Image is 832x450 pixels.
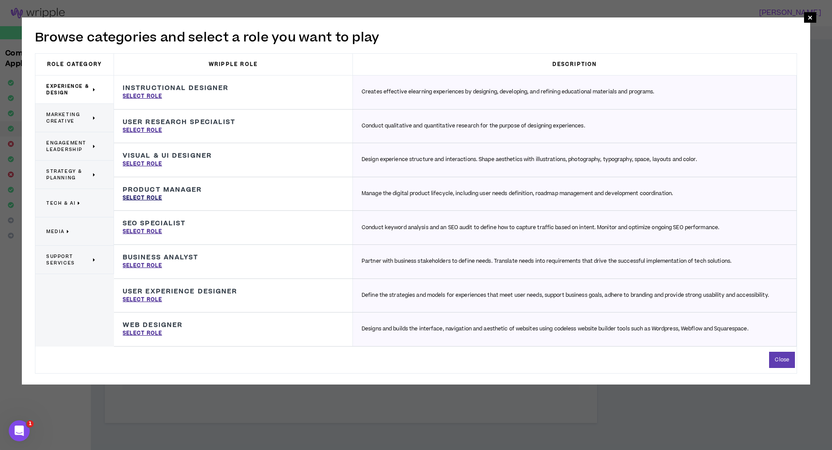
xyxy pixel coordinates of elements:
[123,288,237,295] h3: User Experience Designer
[123,194,162,202] p: Select Role
[123,93,162,100] p: Select Role
[123,262,162,270] p: Select Role
[46,200,76,206] span: Tech & AI
[123,186,202,194] h3: Product Manager
[123,118,235,126] h3: User Research Specialist
[123,127,162,134] p: Select Role
[123,228,162,236] p: Select Role
[35,54,114,75] h3: Role Category
[362,190,673,198] p: Manage the digital product lifecycle, including user needs definition, roadmap management and dev...
[769,352,795,368] button: Close
[362,156,697,164] p: Design experience structure and interactions. Shape aesthetics with illustrations, photography, t...
[123,160,162,168] p: Select Role
[46,253,91,266] span: Support Services
[123,296,162,304] p: Select Role
[808,12,813,23] span: ×
[362,325,749,333] p: Designs and builds the interface, navigation and aesthetic of websites using codeless website bui...
[362,122,585,130] p: Conduct qualitative and quantitative research for the purpose of designing experiences.
[46,228,65,235] span: Media
[123,84,228,92] h3: Instructional Designer
[123,254,199,261] h3: Business Analyst
[123,330,162,337] p: Select Role
[362,292,769,299] p: Define the strategies and models for experiences that meet user needs, support business goals, ad...
[123,152,212,160] h3: Visual & UI Designer
[123,220,186,227] h3: SEO Specialist
[46,83,91,96] span: Experience & Design
[46,140,91,153] span: Engagement Leadership
[353,54,797,75] h3: Description
[362,224,719,232] p: Conduct keyword analysis and an SEO audit to define how to capture traffic based on intent. Monit...
[114,54,353,75] h3: Wripple Role
[362,88,655,96] p: Creates effective elearning experiences by designing, developing, and refining educational materi...
[46,168,91,181] span: Strategy & Planning
[27,420,34,427] span: 1
[123,321,183,329] h3: Web Designer
[9,420,30,441] iframe: Intercom live chat
[35,28,797,47] h2: Browse categories and select a role you want to play
[362,258,732,265] p: Partner with business stakeholders to define needs. Translate needs into requirements that drive ...
[46,111,91,124] span: Marketing Creative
